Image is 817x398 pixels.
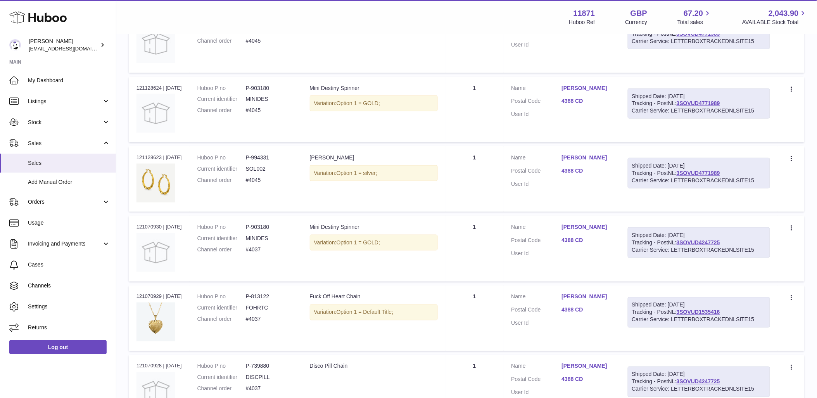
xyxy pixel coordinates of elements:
[197,154,246,161] dt: Huboo P no
[677,31,720,37] a: 3SOVUD4771989
[511,250,562,257] dt: User Id
[562,376,612,383] a: 4388 CD
[136,154,182,161] div: 121128623 | [DATE]
[337,100,380,106] span: Option 1 = GOLD;
[136,363,182,370] div: 121070928 | [DATE]
[246,165,294,173] dd: SOL002
[197,363,246,370] dt: Huboo P no
[628,367,770,397] div: Tracking - PostNL:
[562,293,612,301] a: [PERSON_NAME]
[677,100,720,106] a: 3SOVUD4771989
[29,38,98,52] div: [PERSON_NAME]
[511,320,562,327] dt: User Id
[511,111,562,118] dt: User Id
[136,85,182,92] div: 121128624 | [DATE]
[246,154,294,161] dd: P-994331
[136,223,182,230] div: 121070930 | [DATE]
[246,223,294,231] dd: P-903180
[511,389,562,396] dt: User Id
[677,239,720,246] a: 3SOVUD4247725
[632,232,766,239] div: Shipped Date: [DATE]
[511,223,562,233] dt: Name
[446,146,504,212] td: 1
[446,77,504,142] td: 1
[310,165,438,181] div: Variation:
[28,324,110,331] span: Returns
[569,19,595,26] div: Huboo Ref
[197,165,246,173] dt: Current identifier
[628,227,770,258] div: Tracking - PostNL:
[246,293,294,301] dd: P-813122
[246,85,294,92] dd: P-903180
[246,107,294,114] dd: #4045
[511,85,562,94] dt: Name
[562,363,612,370] a: [PERSON_NAME]
[632,316,766,324] div: Carrier Service: LETTERBOXTRACKEDNLSITE15
[446,216,504,281] td: 1
[197,385,246,393] dt: Channel order
[9,39,21,51] img: internalAdmin-11871@internal.huboo.com
[310,95,438,111] div: Variation:
[246,235,294,242] dd: MINIDES
[246,385,294,393] dd: #4037
[310,363,438,370] div: Disco Pill Chain
[628,88,770,119] div: Tracking - PostNL:
[310,154,438,161] div: [PERSON_NAME]
[28,159,110,167] span: Sales
[310,235,438,251] div: Variation:
[197,37,246,45] dt: Channel order
[511,363,562,372] dt: Name
[677,19,712,26] span: Total sales
[28,178,110,186] span: Add Manual Order
[197,85,246,92] dt: Huboo P no
[573,8,595,19] strong: 11871
[562,223,612,231] a: [PERSON_NAME]
[136,164,175,202] img: solange-hoops-gold-hoopsandchains.jpg
[310,305,438,320] div: Variation:
[625,19,648,26] div: Currency
[197,374,246,381] dt: Current identifier
[511,237,562,246] dt: Postal Code
[677,309,720,315] a: 3SOVUD1535416
[511,306,562,316] dt: Postal Code
[28,119,102,126] span: Stock
[511,180,562,188] dt: User Id
[562,97,612,105] a: 4388 CD
[632,162,766,170] div: Shipped Date: [DATE]
[632,107,766,114] div: Carrier Service: LETTERBOXTRACKEDNLSITE15
[310,223,438,231] div: Mini Destiny Spinner
[246,374,294,381] dd: DISCPILL
[28,282,110,289] span: Channels
[310,85,438,92] div: Mini Destiny Spinner
[136,233,175,272] img: no-photo.jpg
[197,95,246,103] dt: Current identifier
[769,8,799,19] span: 2,043.90
[446,286,504,351] td: 1
[9,340,107,354] a: Log out
[136,293,182,300] div: 121070929 | [DATE]
[511,293,562,303] dt: Name
[742,8,808,26] a: 2,043.90 AVAILABLE Stock Total
[197,223,246,231] dt: Huboo P no
[684,8,703,19] span: 67.20
[197,305,246,312] dt: Current identifier
[136,24,175,63] img: no-photo.jpg
[246,363,294,370] dd: P-739880
[562,85,612,92] a: [PERSON_NAME]
[562,167,612,175] a: 4388 CD
[246,246,294,253] dd: #4037
[310,293,438,301] div: Fuck Off Heart Chain
[562,237,612,244] a: 4388 CD
[136,303,175,341] img: WOLFBADGER_27.png
[28,140,102,147] span: Sales
[28,240,102,247] span: Invoicing and Payments
[28,98,102,105] span: Listings
[511,154,562,163] dt: Name
[632,301,766,309] div: Shipped Date: [DATE]
[136,94,175,133] img: no-photo.jpg
[28,219,110,227] span: Usage
[446,7,504,73] td: 1
[197,235,246,242] dt: Current identifier
[511,167,562,177] dt: Postal Code
[628,158,770,189] div: Tracking - PostNL:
